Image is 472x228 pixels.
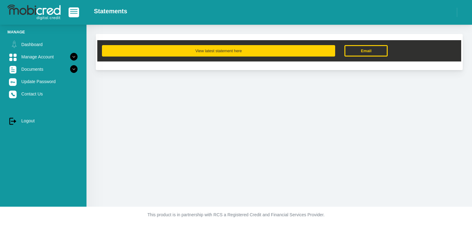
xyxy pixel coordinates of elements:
[7,88,79,100] a: Contact Us
[7,29,79,35] li: Manage
[344,45,388,57] a: Email
[7,115,79,127] a: Logout
[94,7,127,15] h2: Statements
[65,212,407,218] p: This product is in partnership with RCS a Registered Credit and Financial Services Provider.
[7,5,61,20] img: logo-mobicred.svg
[7,51,79,63] a: Manage Account
[102,45,335,57] button: View latest statement here
[7,39,79,50] a: Dashboard
[7,63,79,75] a: Documents
[7,76,79,87] a: Update Password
